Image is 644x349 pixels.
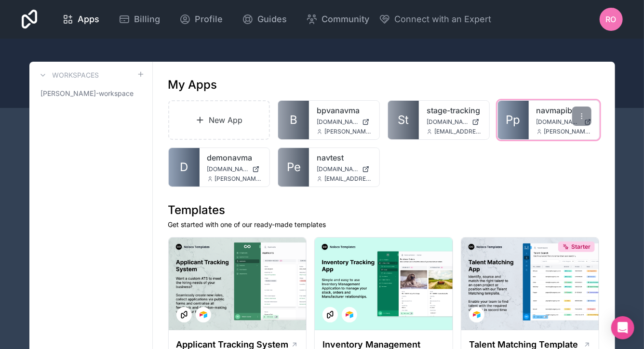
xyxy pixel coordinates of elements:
[317,165,358,173] span: [DOMAIN_NAME]
[498,101,529,139] a: Pp
[168,202,600,218] h1: Templates
[506,112,521,128] span: Pp
[207,165,262,173] a: [DOMAIN_NAME]
[322,13,369,26] span: Community
[398,112,409,128] span: St
[53,70,99,80] h3: Workspaces
[278,148,309,187] a: Pe
[172,9,230,30] a: Profile
[168,100,270,140] a: New App
[427,105,482,116] a: stage-tracking
[317,118,372,126] a: [DOMAIN_NAME]
[41,89,134,98] span: [PERSON_NAME]-workspace
[180,160,188,175] span: D
[37,69,99,81] a: Workspaces
[317,105,372,116] a: bpvanavma
[571,243,590,251] span: Starter
[195,13,223,26] span: Profile
[78,13,99,26] span: Apps
[169,148,200,187] a: D
[473,311,481,319] img: Airtable Logo
[537,118,591,126] a: [DOMAIN_NAME]
[544,128,591,135] span: [PERSON_NAME][EMAIL_ADDRESS][PERSON_NAME][DOMAIN_NAME]
[207,152,262,163] a: demonavma
[317,152,372,163] a: navtest
[37,85,145,102] a: [PERSON_NAME]-workspace
[394,13,491,26] span: Connect with an Expert
[111,9,168,30] a: Billing
[168,77,217,93] h1: My Apps
[234,9,295,30] a: Guides
[287,160,301,175] span: Pe
[427,118,468,126] span: [DOMAIN_NAME]
[317,165,372,173] a: [DOMAIN_NAME]
[379,13,491,26] button: Connect with an Expert
[215,175,262,183] span: [PERSON_NAME][EMAIL_ADDRESS][PERSON_NAME][DOMAIN_NAME]
[427,118,482,126] a: [DOMAIN_NAME]
[278,101,309,139] a: B
[54,9,107,30] a: Apps
[346,311,353,319] img: Airtable Logo
[168,220,600,229] p: Get started with one of our ready-made templates
[324,175,372,183] span: [EMAIL_ADDRESS][DOMAIN_NAME]
[324,128,372,135] span: [PERSON_NAME][EMAIL_ADDRESS][PERSON_NAME][DOMAIN_NAME]
[290,112,297,128] span: B
[611,316,634,339] div: Open Intercom Messenger
[207,165,249,173] span: [DOMAIN_NAME]
[200,311,207,319] img: Airtable Logo
[317,118,358,126] span: [DOMAIN_NAME]
[388,101,419,139] a: St
[606,13,617,25] span: RO
[537,118,580,126] span: [DOMAIN_NAME]
[257,13,287,26] span: Guides
[434,128,482,135] span: [EMAIL_ADDRESS][DOMAIN_NAME]
[537,105,591,116] a: navmapib
[298,9,377,30] a: Community
[134,13,160,26] span: Billing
